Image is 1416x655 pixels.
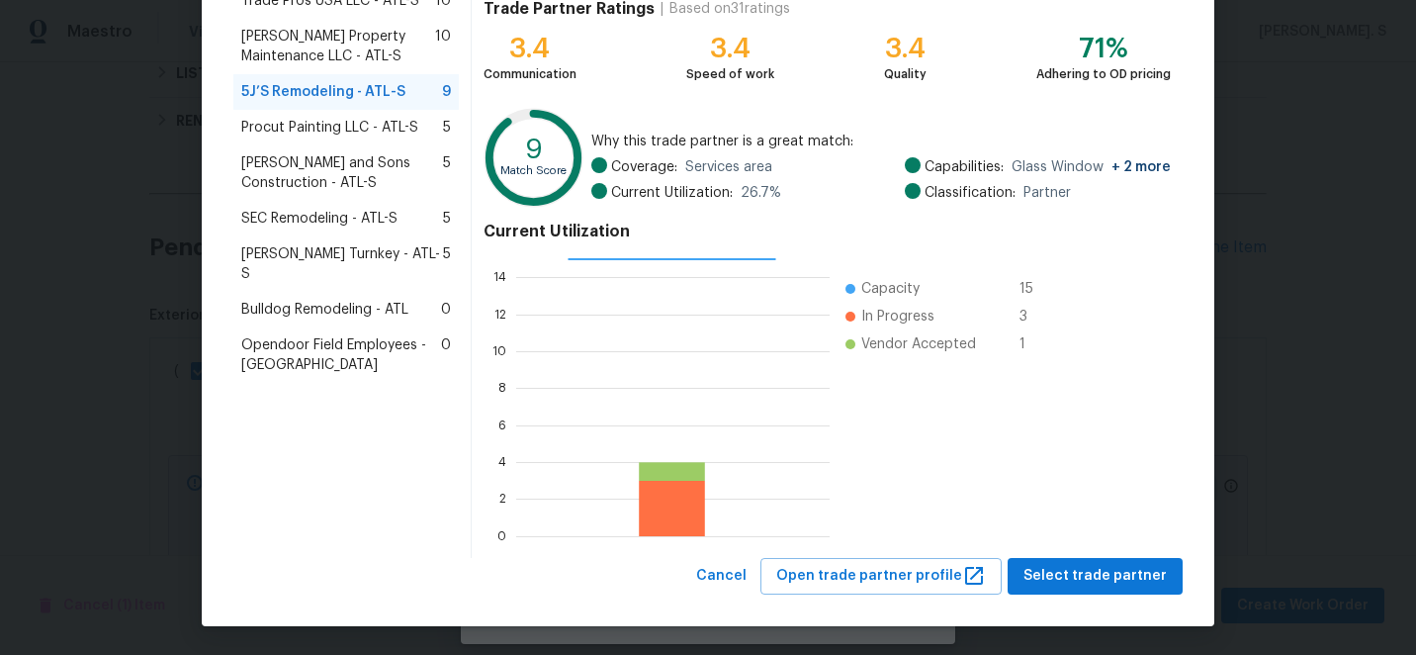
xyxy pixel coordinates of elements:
[443,209,451,229] span: 5
[498,382,506,394] text: 8
[493,271,506,283] text: 14
[241,153,443,193] span: [PERSON_NAME] and Sons Construction - ATL-S
[1019,279,1051,299] span: 15
[925,157,1004,177] span: Capabilities:
[611,157,677,177] span: Coverage:
[443,244,451,284] span: 5
[591,132,1171,151] span: Why this trade partner is a great match:
[525,136,543,163] text: 9
[484,222,1171,241] h4: Current Utilization
[435,27,451,66] span: 10
[1023,564,1167,589] span: Select trade partner
[498,456,506,468] text: 4
[861,334,976,354] span: Vendor Accepted
[1019,334,1051,354] span: 1
[1019,307,1051,327] span: 3
[497,530,506,542] text: 0
[688,558,754,595] button: Cancel
[1036,39,1171,58] div: 71%
[484,39,576,58] div: 3.4
[484,64,576,84] div: Communication
[443,118,451,138] span: 5
[241,27,435,66] span: [PERSON_NAME] Property Maintenance LLC - ATL-S
[241,335,441,375] span: Opendoor Field Employees - [GEOGRAPHIC_DATA]
[494,309,506,321] text: 12
[776,564,986,589] span: Open trade partner profile
[443,153,451,193] span: 5
[1012,157,1171,177] span: Glass Window
[241,300,408,320] span: Bulldog Remodeling - ATL
[686,64,774,84] div: Speed of work
[241,118,418,138] span: Procut Painting LLC - ATL-S
[442,82,451,102] span: 9
[696,564,747,589] span: Cancel
[441,300,451,320] span: 0
[685,157,772,177] span: Services area
[492,345,506,357] text: 10
[884,39,927,58] div: 3.4
[1036,64,1171,84] div: Adhering to OD pricing
[884,64,927,84] div: Quality
[741,183,781,203] span: 26.7 %
[500,165,567,176] text: Match Score
[760,558,1002,595] button: Open trade partner profile
[861,307,934,327] span: In Progress
[861,279,920,299] span: Capacity
[241,244,443,284] span: [PERSON_NAME] Turnkey - ATL-S
[241,82,405,102] span: 5J’S Remodeling - ATL-S
[1111,160,1171,174] span: + 2 more
[925,183,1016,203] span: Classification:
[241,209,398,229] span: SEC Remodeling - ATL-S
[1008,558,1183,595] button: Select trade partner
[611,183,733,203] span: Current Utilization:
[1023,183,1071,203] span: Partner
[499,493,506,505] text: 2
[686,39,774,58] div: 3.4
[498,420,506,431] text: 6
[441,335,451,375] span: 0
